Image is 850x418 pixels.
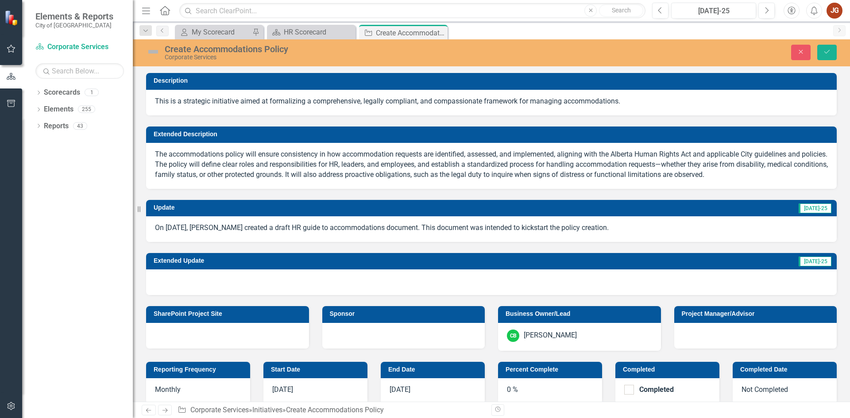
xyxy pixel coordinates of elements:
[252,406,282,414] a: Initiatives
[388,366,480,373] h3: End Date
[44,104,73,115] a: Elements
[154,257,561,264] h3: Extended Update
[35,63,124,79] input: Search Below...
[155,150,828,180] p: The accommodations policy will ensure consistency in how accommodation requests are identified, a...
[507,330,519,342] div: CB
[146,378,250,404] div: Monthly
[740,366,832,373] h3: Completed Date
[271,366,363,373] h3: Start Date
[623,366,715,373] h3: Completed
[35,11,113,22] span: Elements & Reports
[4,10,20,26] img: ClearPoint Strategy
[165,54,533,61] div: Corporate Services
[154,311,305,317] h3: SharePoint Project Site
[286,406,384,414] div: Create Accommodations Policy
[733,378,837,404] div: Not Completed
[599,4,643,17] button: Search
[682,311,833,317] h3: Project Manager/Advisor
[78,106,95,113] div: 255
[190,406,249,414] a: Corporate Services
[506,311,657,317] h3: Business Owner/Lead
[827,3,842,19] button: JG
[154,204,414,211] h3: Update
[178,405,485,415] div: » »
[146,45,160,59] img: Not Defined
[155,223,828,233] p: On [DATE], [PERSON_NAME] created a draft HR guide to accommodations document. This document was i...
[799,203,831,213] span: [DATE]-25
[154,131,832,138] h3: Extended Description
[799,257,831,266] span: [DATE]-25
[498,378,602,404] div: 0 %
[284,27,353,38] div: HR Scorecard
[154,366,246,373] h3: Reporting Frequency
[674,6,753,16] div: [DATE]-25
[390,385,410,394] span: [DATE]
[269,27,353,38] a: HR Scorecard
[73,122,87,130] div: 43
[165,44,533,54] div: Create Accommodations Policy
[155,97,620,105] span: This is a strategic initiative aimed at formalizing a comprehensive, legally compliant, and compa...
[524,330,577,341] div: [PERSON_NAME]
[35,22,113,29] small: City of [GEOGRAPHIC_DATA]
[85,89,99,96] div: 1
[44,88,80,98] a: Scorecards
[506,366,598,373] h3: Percent Complete
[612,7,631,14] span: Search
[177,27,250,38] a: My Scorecard
[44,121,69,131] a: Reports
[179,3,645,19] input: Search ClearPoint...
[154,77,832,84] h3: Description
[272,385,293,394] span: [DATE]
[330,311,481,317] h3: Sponsor
[192,27,250,38] div: My Scorecard
[35,42,124,52] a: Corporate Services
[671,3,756,19] button: [DATE]-25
